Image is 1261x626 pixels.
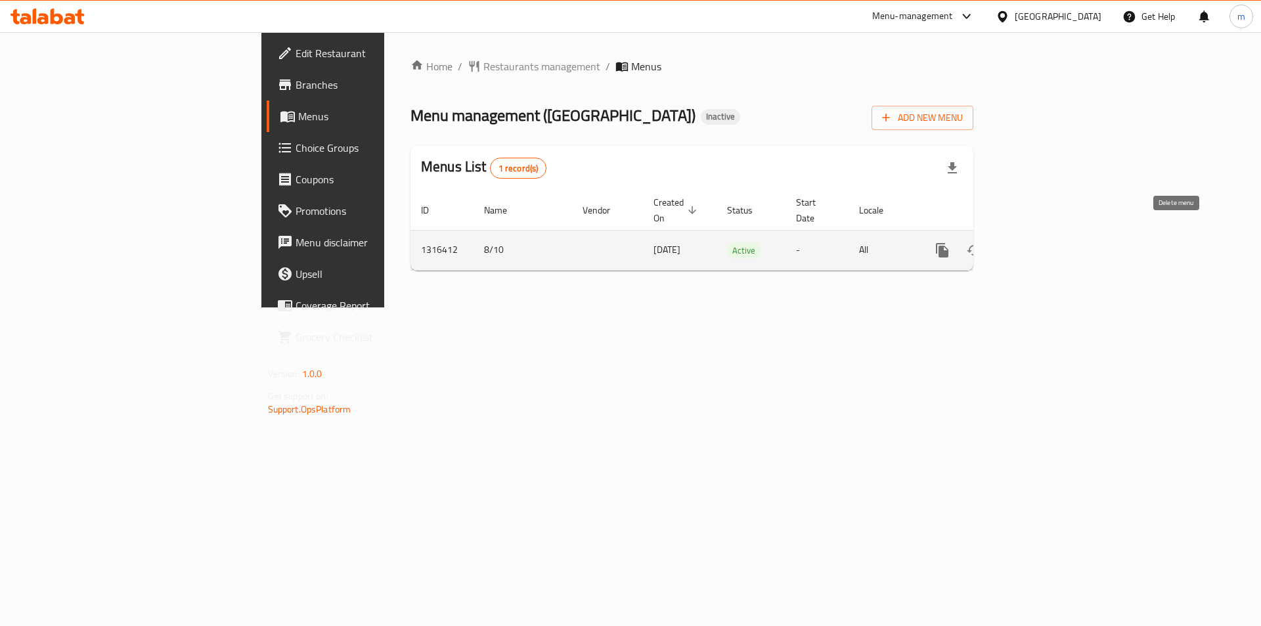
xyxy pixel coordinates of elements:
[701,109,740,125] div: Inactive
[872,9,953,24] div: Menu-management
[410,190,1063,271] table: enhanced table
[267,195,472,227] a: Promotions
[882,110,963,126] span: Add New Menu
[296,298,462,313] span: Coverage Report
[1237,9,1245,24] span: m
[859,202,900,218] span: Locale
[653,241,680,258] span: [DATE]
[701,111,740,122] span: Inactive
[296,266,462,282] span: Upsell
[410,58,973,74] nav: breadcrumb
[268,388,328,405] span: Get support on:
[872,106,973,130] button: Add New Menu
[631,58,661,74] span: Menus
[421,157,546,179] h2: Menus List
[1015,9,1101,24] div: [GEOGRAPHIC_DATA]
[483,58,600,74] span: Restaurants management
[296,140,462,156] span: Choice Groups
[268,365,300,382] span: Version:
[796,194,833,226] span: Start Date
[727,243,761,258] span: Active
[916,190,1063,231] th: Actions
[491,162,546,175] span: 1 record(s)
[296,77,462,93] span: Branches
[267,227,472,258] a: Menu disclaimer
[474,230,572,270] td: 8/10
[296,171,462,187] span: Coupons
[267,321,472,353] a: Grocery Checklist
[267,258,472,290] a: Upsell
[268,401,351,418] a: Support.OpsPlatform
[421,202,446,218] span: ID
[298,108,462,124] span: Menus
[958,235,990,266] button: Change Status
[727,242,761,258] div: Active
[785,230,849,270] td: -
[583,202,627,218] span: Vendor
[727,202,770,218] span: Status
[267,132,472,164] a: Choice Groups
[468,58,600,74] a: Restaurants management
[267,164,472,195] a: Coupons
[296,329,462,345] span: Grocery Checklist
[606,58,610,74] li: /
[267,37,472,69] a: Edit Restaurant
[484,202,524,218] span: Name
[296,235,462,250] span: Menu disclaimer
[267,101,472,132] a: Menus
[267,290,472,321] a: Coverage Report
[302,365,322,382] span: 1.0.0
[296,45,462,61] span: Edit Restaurant
[296,203,462,219] span: Promotions
[849,230,916,270] td: All
[267,69,472,101] a: Branches
[410,101,696,130] span: Menu management ( [GEOGRAPHIC_DATA] )
[927,235,958,266] button: more
[653,194,701,226] span: Created On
